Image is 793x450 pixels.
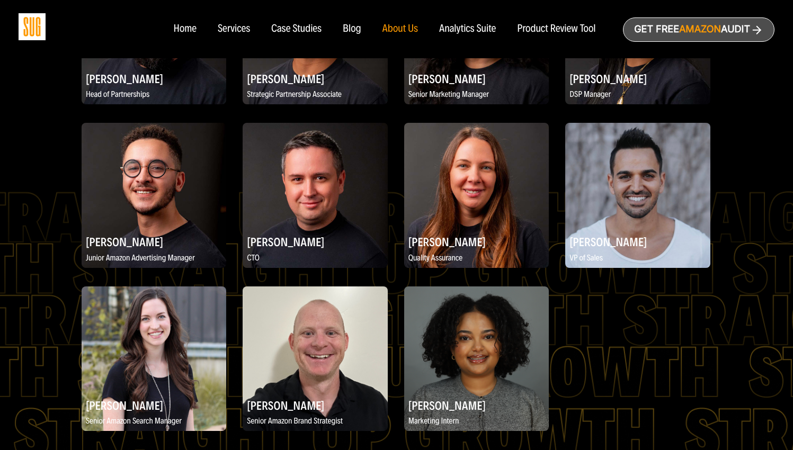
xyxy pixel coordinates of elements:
img: Sug [19,13,46,40]
p: Senior Marketing Manager [404,88,549,102]
img: Kortney Kay, Senior Amazon Brand Strategist [243,286,388,431]
p: Marketing Intern [404,415,549,428]
h2: [PERSON_NAME] [82,68,227,89]
img: Viktoriia Komarova, Quality Assurance [404,123,549,268]
p: Senior Amazon Brand Strategist [243,415,388,428]
img: Konstantin Komarov, CTO [243,123,388,268]
p: Junior Amazon Advertising Manager [82,252,227,265]
h2: [PERSON_NAME] [243,395,388,416]
a: Blog [343,23,361,35]
h2: [PERSON_NAME] [404,68,549,89]
a: Services [218,23,250,35]
h2: [PERSON_NAME] [82,395,227,416]
p: DSP Manager [565,88,710,102]
a: Get freeAmazonAudit [623,17,774,42]
a: Product Review Tool [517,23,595,35]
p: Strategic Partnership Associate [243,88,388,102]
a: About Us [382,23,418,35]
img: Kevin Bradberry, Junior Amazon Advertising Manager [82,123,227,268]
img: Rene Crandall, Senior Amazon Search Manager [82,286,227,431]
h2: [PERSON_NAME] [243,68,388,89]
h2: [PERSON_NAME] [243,231,388,252]
a: Case Studies [271,23,322,35]
h2: [PERSON_NAME] [404,231,549,252]
p: Senior Amazon Search Manager [82,415,227,428]
p: Quality Assurance [404,252,549,265]
img: Jeff Siddiqi, VP of Sales [565,123,710,268]
h2: [PERSON_NAME] [565,231,710,252]
p: VP of Sales [565,252,710,265]
h2: [PERSON_NAME] [565,68,710,89]
img: Hanna Tekle, Marketing Intern [404,286,549,431]
h2: [PERSON_NAME] [404,395,549,416]
h2: [PERSON_NAME] [82,231,227,252]
p: Head of Partnerships [82,88,227,102]
p: CTO [243,252,388,265]
a: Home [173,23,196,35]
span: Amazon [679,24,721,35]
a: Analytics Suite [439,23,496,35]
